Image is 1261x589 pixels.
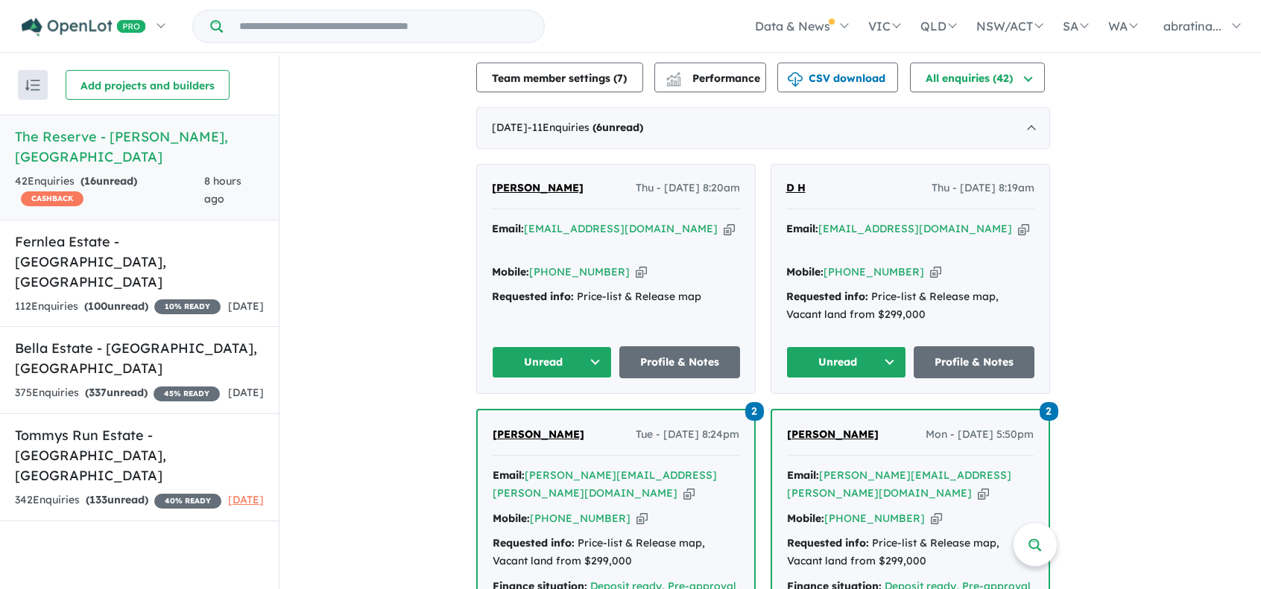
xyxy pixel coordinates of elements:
h5: Tommys Run Estate - [GEOGRAPHIC_DATA] , [GEOGRAPHIC_DATA] [15,425,264,485]
span: [PERSON_NAME] [492,181,584,194]
button: Copy [931,511,942,526]
div: 112 Enquir ies [15,298,221,316]
span: 45 % READY [154,386,220,401]
span: Tue - [DATE] 8:24pm [636,426,739,444]
strong: Requested info: [786,290,868,303]
div: [DATE] [476,107,1050,149]
div: Price-list & Release map, Vacant land from $299,000 [493,535,739,570]
a: [PERSON_NAME] [493,426,584,444]
span: Mon - [DATE] 5:50pm [926,426,1034,444]
strong: Email: [786,222,818,235]
span: [DATE] [228,386,264,399]
strong: Email: [787,468,819,482]
strong: Mobile: [492,265,529,278]
span: 6 [596,121,602,134]
button: Copy [978,485,989,501]
a: D H [786,179,806,197]
a: [PHONE_NUMBER] [824,512,925,525]
strong: Requested info: [787,536,869,550]
a: [PERSON_NAME] [787,426,879,444]
a: 2 [1040,401,1058,421]
span: [DATE] [228,493,264,506]
a: [PERSON_NAME][EMAIL_ADDRESS][PERSON_NAME][DOMAIN_NAME] [787,468,1011,500]
strong: Email: [493,468,525,482]
button: All enquiries (42) [910,63,1045,92]
button: Unread [786,346,907,378]
img: bar-chart.svg [666,77,681,86]
span: [PERSON_NAME] [493,427,584,441]
a: [EMAIL_ADDRESS][DOMAIN_NAME] [818,222,1012,235]
h5: Fernlea Estate - [GEOGRAPHIC_DATA] , [GEOGRAPHIC_DATA] [15,232,264,292]
strong: ( unread) [86,493,148,506]
button: Copy [636,511,648,526]
div: 342 Enquir ies [15,491,221,509]
img: Openlot PRO Logo White [22,18,146,36]
h5: Bella Estate - [GEOGRAPHIC_DATA] , [GEOGRAPHIC_DATA] [15,338,264,378]
img: download icon [788,72,803,87]
span: abratina... [1163,19,1222,34]
span: Thu - [DATE] 8:19am [932,179,1034,197]
span: 100 [88,299,107,313]
button: Add projects and builders [66,70,230,100]
img: sort.svg [25,80,40,91]
span: 2 [1040,402,1058,421]
button: Copy [1018,221,1029,237]
a: 2 [745,401,764,421]
div: Price-list & Release map, Vacant land from $299,000 [787,535,1034,570]
button: Copy [636,264,647,280]
strong: ( unread) [80,174,137,188]
span: - 11 Enquir ies [528,121,643,134]
span: 8 hours ago [204,174,241,206]
strong: Email: [492,222,524,235]
strong: Mobile: [786,265,824,278]
strong: ( unread) [84,299,148,313]
div: Price-list & Release map [492,288,740,306]
img: line-chart.svg [666,72,680,80]
strong: ( unread) [592,121,643,134]
a: [PERSON_NAME][EMAIL_ADDRESS][PERSON_NAME][DOMAIN_NAME] [493,468,717,500]
button: Copy [683,485,695,501]
span: 40 % READY [154,494,221,509]
strong: Mobile: [493,512,530,525]
button: CSV download [777,63,898,92]
strong: ( unread) [85,386,148,399]
span: 133 [89,493,107,506]
strong: Mobile: [787,512,824,525]
span: CASHBACK [21,191,83,206]
strong: Requested info: [493,536,575,550]
button: Copy [724,221,735,237]
button: Performance [654,63,766,92]
a: [EMAIL_ADDRESS][DOMAIN_NAME] [524,222,718,235]
a: [PHONE_NUMBER] [530,512,630,525]
div: 375 Enquir ies [15,384,220,402]
button: Copy [930,264,941,280]
span: 10 % READY [154,299,221,314]
span: Thu - [DATE] 8:20am [636,179,740,197]
span: Performance [669,71,760,85]
span: 2 [745,402,764,421]
input: Try estate name, suburb, builder or developer [226,10,541,42]
span: [DATE] [228,299,264,313]
span: 337 [89,386,107,399]
a: [PHONE_NUMBER] [824,265,924,278]
div: Price-list & Release map, Vacant land from $299,000 [786,288,1034,324]
span: 16 [84,174,96,188]
button: Team member settings (7) [476,63,643,92]
span: [PERSON_NAME] [787,427,879,441]
span: D H [786,181,806,194]
span: 7 [617,71,623,85]
div: 42 Enquir ies [15,173,204,208]
a: Profile & Notes [619,346,740,378]
a: [PHONE_NUMBER] [529,265,630,278]
a: Profile & Notes [914,346,1034,378]
h5: The Reserve - [PERSON_NAME] , [GEOGRAPHIC_DATA] [15,127,264,167]
strong: Requested info: [492,290,574,303]
button: Unread [492,346,613,378]
a: [PERSON_NAME] [492,179,584,197]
